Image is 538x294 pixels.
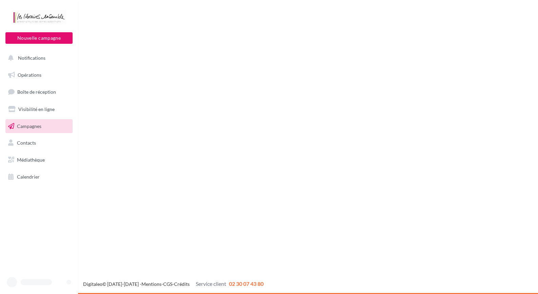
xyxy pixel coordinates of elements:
a: Campagnes [4,119,74,133]
a: Visibilité en ligne [4,102,74,116]
a: Crédits [174,281,190,287]
button: Nouvelle campagne [5,32,73,44]
span: Campagnes [17,123,41,129]
span: Contacts [17,140,36,146]
a: Boîte de réception [4,85,74,99]
span: Boîte de réception [17,89,56,95]
a: Mentions [141,281,161,287]
span: Notifications [18,55,45,61]
span: Service client [196,280,226,287]
a: Calendrier [4,170,74,184]
a: Médiathèque [4,153,74,167]
span: © [DATE]-[DATE] - - - [83,281,264,287]
span: Opérations [18,72,41,78]
a: Opérations [4,68,74,82]
span: Médiathèque [17,157,45,163]
span: Visibilité en ligne [18,106,55,112]
a: Contacts [4,136,74,150]
button: Notifications [4,51,71,65]
span: Calendrier [17,174,40,180]
a: Digitaleo [83,281,102,287]
a: CGS [163,281,172,287]
span: 02 30 07 43 80 [229,280,264,287]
